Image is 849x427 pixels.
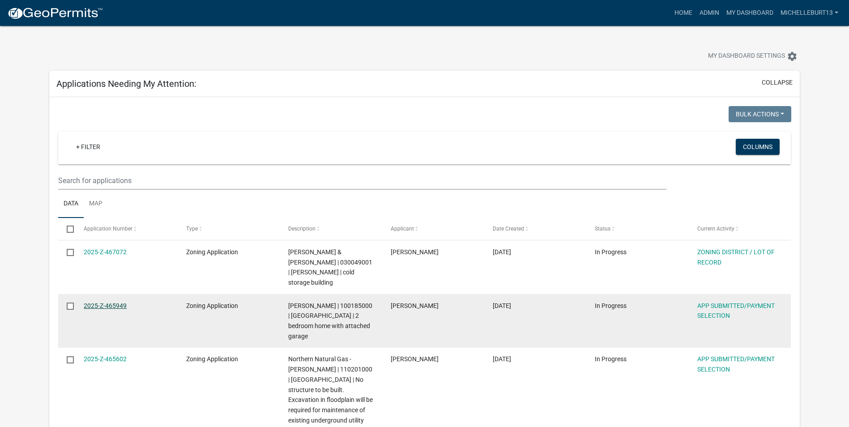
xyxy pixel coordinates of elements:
[493,248,511,256] span: 08/20/2025
[729,106,791,122] button: Bulk Actions
[280,218,382,239] datatable-header-cell: Description
[58,218,75,239] datatable-header-cell: Select
[382,218,484,239] datatable-header-cell: Applicant
[493,226,524,232] span: Date Created
[688,218,790,239] datatable-header-cell: Current Activity
[696,4,723,21] a: Admin
[736,139,780,155] button: Columns
[697,302,775,320] a: APP SUBMITTED/PAYMENT SELECTION
[723,4,777,21] a: My Dashboard
[58,171,666,190] input: Search for applications
[701,47,805,65] button: My Dashboard Settingssettings
[595,248,627,256] span: In Progress
[84,355,127,363] a: 2025-Z-465602
[288,226,316,232] span: Description
[762,78,793,87] button: collapse
[84,226,132,232] span: Application Number
[186,248,238,256] span: Zoning Application
[178,218,280,239] datatable-header-cell: Type
[75,218,177,239] datatable-header-cell: Application Number
[484,218,586,239] datatable-header-cell: Date Created
[595,226,610,232] span: Status
[391,226,414,232] span: Applicant
[595,355,627,363] span: In Progress
[84,190,108,218] a: Map
[787,51,798,62] i: settings
[697,226,734,232] span: Current Activity
[69,139,107,155] a: + Filter
[56,78,196,89] h5: Applications Needing My Attention:
[391,302,439,309] span: mark davidson
[186,302,238,309] span: Zoning Application
[586,218,688,239] datatable-header-cell: Status
[697,248,775,266] a: ZONING DISTRICT / LOT OF RECORD
[288,248,372,286] span: AUGEDAHL,ADAM & ARLENE | 030049001 | Sheldon | cold storage building
[697,355,775,373] a: APP SUBMITTED/PAYMENT SELECTION
[84,248,127,256] a: 2025-Z-467072
[493,302,511,309] span: 08/19/2025
[186,355,238,363] span: Zoning Application
[186,226,198,232] span: Type
[777,4,842,21] a: michelleburt13
[391,355,439,363] span: Monica Entinger
[493,355,511,363] span: 08/18/2025
[708,51,785,62] span: My Dashboard Settings
[58,190,84,218] a: Data
[84,302,127,309] a: 2025-Z-465949
[671,4,696,21] a: Home
[595,302,627,309] span: In Progress
[391,248,439,256] span: brent augedahl
[288,302,372,340] span: DAVIDSON,MARK | 100185000 | Houston | 2 bedroom home with attached garage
